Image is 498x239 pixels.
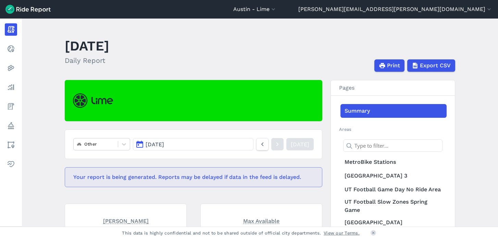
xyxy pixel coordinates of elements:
span: [PERSON_NAME] [103,217,149,224]
a: Areas [5,139,17,151]
a: Policy [5,119,17,132]
h2: Areas [339,126,447,133]
a: [GEOGRAPHIC_DATA] 3 [340,169,447,183]
span: Max Available [243,217,279,224]
button: Austin - Lime [233,5,277,13]
button: [DATE] [133,138,253,150]
a: [GEOGRAPHIC_DATA] [340,216,447,229]
img: Lime [73,93,113,108]
a: View our Terms. [324,230,360,236]
h2: Daily Report [65,55,109,66]
button: [PERSON_NAME][EMAIL_ADDRESS][PERSON_NAME][DOMAIN_NAME] [298,5,493,13]
a: UT Football Game Day No Ride Area [340,183,447,196]
h1: [DATE] [65,36,109,55]
a: Health [5,158,17,170]
input: Type to filter... [343,139,443,152]
a: [DATE] [286,138,314,150]
button: Export CSV [407,59,455,72]
a: Analyze [5,81,17,93]
span: [DATE] [146,141,164,148]
div: Your report is being generated. Reports may be delayed if data in the feed is delayed. [65,167,322,187]
a: MetroBike Stations [340,155,447,169]
a: Report [5,23,17,36]
a: Realtime [5,43,17,55]
a: UT Football Slow Zones Spring Game [340,196,447,216]
span: Print [387,61,400,70]
a: Heatmaps [5,62,17,74]
img: Ride Report [5,5,51,14]
button: Print [374,59,404,72]
span: Export CSV [420,61,451,70]
a: Fees [5,100,17,113]
h3: Pages [331,80,455,96]
a: Summary [340,104,447,118]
